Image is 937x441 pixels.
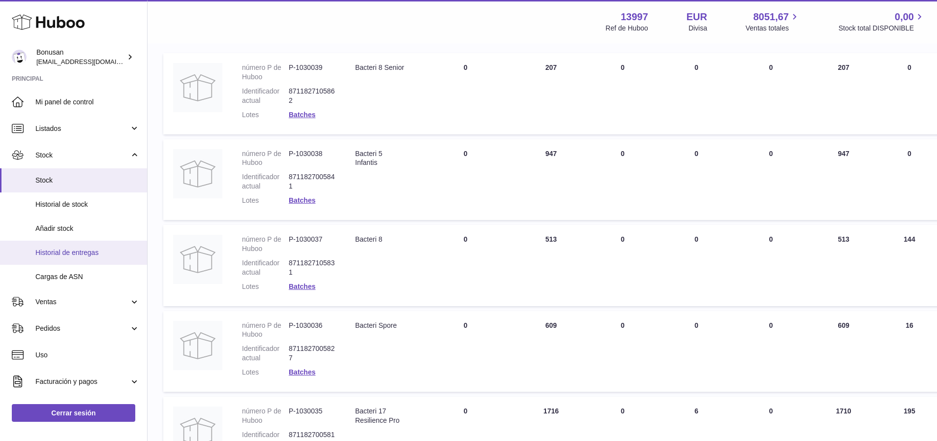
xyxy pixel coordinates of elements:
strong: 13997 [621,10,648,24]
td: 0 [415,311,516,392]
img: info@bonusan.es [12,50,27,64]
div: Bonusan [36,48,125,66]
dt: Lotes [242,368,289,377]
dt: número P de Huboo [242,63,289,82]
dd: P-1030036 [289,321,335,340]
span: Stock total DISPONIBLE [839,24,925,33]
dd: 8711827105831 [289,258,335,277]
td: 0 [586,225,660,306]
dt: número P de Huboo [242,321,289,340]
img: product image [173,321,222,370]
div: Bacteri 17 Resilience Pro [355,407,405,425]
dt: número P de Huboo [242,407,289,425]
td: 0 [586,53,660,134]
td: 947 [516,139,586,220]
td: 0 [660,311,733,392]
a: Batches [289,283,315,290]
span: Cargas de ASN [35,272,140,282]
dd: P-1030037 [289,235,335,253]
span: 0 [769,235,773,243]
dd: 8711827005841 [289,172,335,191]
img: product image [173,235,222,284]
dd: P-1030038 [289,149,335,168]
span: Mi panel de control [35,97,140,107]
span: 8051,67 [753,10,788,24]
td: 0 [660,225,733,306]
div: Bacteri 5 Infantis [355,149,405,168]
span: Pedidos [35,324,129,333]
span: Listados [35,124,129,133]
img: product image [173,149,222,198]
td: 0 [586,311,660,392]
td: 609 [809,311,878,392]
span: Ventas totales [746,24,800,33]
dd: 8711827105862 [289,87,335,105]
a: Batches [289,111,315,119]
dd: P-1030039 [289,63,335,82]
td: 513 [516,225,586,306]
span: 0 [769,63,773,71]
td: 0 [660,139,733,220]
a: 0,00 Stock total DISPONIBLE [839,10,925,33]
span: Historial de entregas [35,248,140,257]
td: 947 [809,139,878,220]
dt: Lotes [242,196,289,205]
span: Añadir stock [35,224,140,233]
a: Batches [289,196,315,204]
td: 207 [516,53,586,134]
span: [EMAIL_ADDRESS][DOMAIN_NAME] [36,58,145,65]
strong: EUR [687,10,707,24]
dd: P-1030035 [289,407,335,425]
dt: Identificador actual [242,172,289,191]
div: Bacteri 8 [355,235,405,244]
dt: Lotes [242,282,289,291]
img: product image [173,63,222,112]
span: Uso [35,350,140,360]
div: Ref de Huboo [605,24,648,33]
td: 0 [415,139,516,220]
dt: Identificador actual [242,344,289,363]
dt: Identificador actual [242,87,289,105]
td: 0 [415,53,516,134]
dd: 8711827005827 [289,344,335,363]
span: 0 [769,150,773,157]
td: 0 [586,139,660,220]
dt: Lotes [242,110,289,120]
dt: número P de Huboo [242,235,289,253]
span: Historial de stock [35,200,140,209]
td: 513 [809,225,878,306]
dt: número P de Huboo [242,149,289,168]
td: 0 [415,225,516,306]
td: 207 [809,53,878,134]
span: Stock [35,151,129,160]
dt: Identificador actual [242,258,289,277]
span: Stock [35,176,140,185]
div: Bacteri 8 Senior [355,63,405,72]
span: 0 [769,407,773,415]
span: Facturación y pagos [35,377,129,386]
a: Batches [289,368,315,376]
span: 0,00 [895,10,914,24]
td: 609 [516,311,586,392]
span: 0 [769,321,773,329]
span: Ventas [35,297,129,307]
td: 0 [660,53,733,134]
a: Cerrar sesión [12,404,135,422]
div: Divisa [689,24,707,33]
div: Bacteri Spore [355,321,405,330]
a: 8051,67 Ventas totales [746,10,800,33]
